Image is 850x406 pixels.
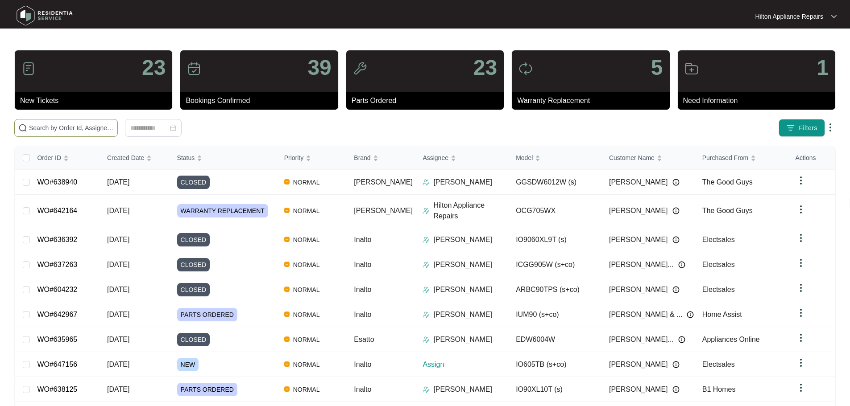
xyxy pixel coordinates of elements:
td: IO9060XL9T (s) [509,227,602,252]
p: 23 [142,57,166,78]
img: Assigner Icon [423,336,430,343]
input: Search by Order Id, Assignee Name, Customer Name, Brand and Model [29,123,114,133]
span: [DATE] [107,385,129,393]
p: [PERSON_NAME] [433,334,492,345]
th: Order ID [30,146,100,170]
p: 1 [817,57,829,78]
span: PARTS ORDERED [177,383,237,396]
span: NORMAL [290,284,323,295]
th: Customer Name [602,146,695,170]
img: Info icon [678,261,685,268]
img: Info icon [672,386,680,393]
img: Info icon [672,286,680,293]
span: Brand [354,153,370,163]
span: NORMAL [290,384,323,395]
img: dropdown arrow [796,258,806,268]
img: filter icon [786,123,795,132]
img: dropdown arrow [796,308,806,318]
p: Warranty Replacement [517,95,669,106]
span: Model [516,153,533,163]
span: Order ID [37,153,61,163]
span: NEW [177,358,199,371]
span: NORMAL [290,359,323,370]
span: Inalto [354,385,371,393]
p: Need Information [683,95,835,106]
span: Home Assist [702,311,742,318]
span: [PERSON_NAME] [609,234,668,245]
img: icon [187,62,201,76]
span: CLOSED [177,283,210,296]
a: WO#642164 [37,207,77,214]
img: Info icon [672,236,680,243]
img: residentia service logo [13,2,76,29]
span: [DATE] [107,286,129,293]
img: Info icon [672,179,680,186]
p: 39 [307,57,331,78]
img: dropdown arrow [796,283,806,293]
span: [DATE] [107,361,129,368]
img: Assigner Icon [423,236,430,243]
span: Inalto [354,361,371,368]
p: 23 [473,57,497,78]
img: dropdown arrow [796,175,806,186]
img: Assigner Icon [423,311,430,318]
th: Status [170,146,277,170]
th: Actions [788,146,835,170]
span: Inalto [354,311,371,318]
a: WO#637263 [37,261,77,268]
span: CLOSED [177,258,210,271]
a: WO#636392 [37,236,77,243]
span: Inalto [354,236,371,243]
span: Customer Name [609,153,655,163]
p: [PERSON_NAME] [433,259,492,270]
span: [PERSON_NAME] [609,284,668,295]
img: Vercel Logo [284,312,290,317]
img: Assigner Icon [423,179,430,186]
p: 5 [651,57,663,78]
span: Appliances Online [702,336,760,343]
img: Vercel Logo [284,179,290,185]
img: Info icon [672,207,680,214]
span: The Good Guys [702,178,753,186]
td: IO605TB (s+co) [509,352,602,377]
img: dropdown arrow [796,233,806,243]
span: [PERSON_NAME] & ... [609,309,682,320]
img: dropdown arrow [796,204,806,215]
p: [PERSON_NAME] [433,284,492,295]
img: Assigner Icon [423,386,430,393]
span: [PERSON_NAME] [609,205,668,216]
img: icon [21,62,36,76]
span: [DATE] [107,311,129,318]
img: dropdown arrow [796,357,806,368]
img: Assigner Icon [423,286,430,293]
span: [PERSON_NAME] [609,384,668,395]
p: New Tickets [20,95,172,106]
img: Vercel Logo [284,361,290,367]
img: Vercel Logo [284,336,290,342]
img: Vercel Logo [284,262,290,267]
span: NORMAL [290,234,323,245]
span: Status [177,153,195,163]
span: Filters [799,123,817,133]
span: Priority [284,153,304,163]
p: Hilton Appliance Repairs [433,200,509,221]
span: NORMAL [290,309,323,320]
button: filter iconFilters [779,119,825,137]
span: NORMAL [290,259,323,270]
a: WO#642967 [37,311,77,318]
td: IO90XL10T (s) [509,377,602,402]
span: Electsales [702,261,735,268]
a: WO#604232 [37,286,77,293]
span: Inalto [354,286,371,293]
span: Inalto [354,261,371,268]
th: Created Date [100,146,170,170]
img: Info icon [687,311,694,318]
img: Info icon [678,336,685,343]
p: Bookings Confirmed [186,95,338,106]
span: Esatto [354,336,374,343]
img: Assigner Icon [423,207,430,214]
img: dropdown arrow [831,14,837,19]
p: [PERSON_NAME] [433,309,492,320]
img: search-icon [18,123,27,132]
span: [PERSON_NAME] [354,207,413,214]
